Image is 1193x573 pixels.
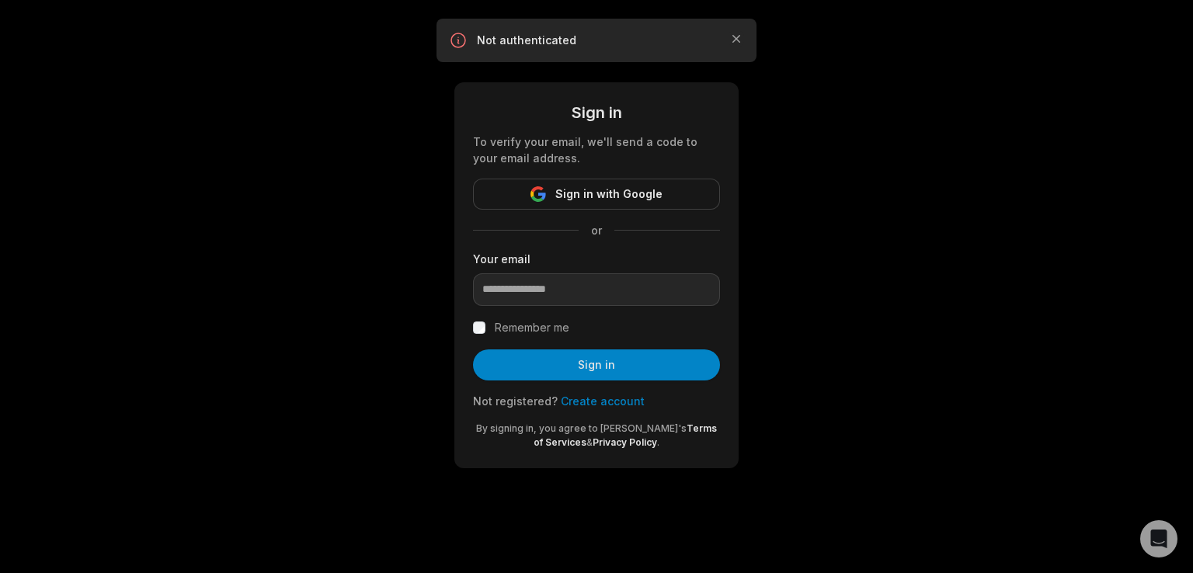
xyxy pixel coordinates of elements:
[1140,520,1177,557] div: Open Intercom Messenger
[657,436,659,448] span: .
[473,394,558,408] span: Not registered?
[473,101,720,124] div: Sign in
[579,222,614,238] span: or
[473,134,720,166] div: To verify your email, we'll send a code to your email address.
[473,349,720,380] button: Sign in
[534,422,717,448] a: Terms of Services
[593,436,657,448] a: Privacy Policy
[586,436,593,448] span: &
[473,179,720,210] button: Sign in with Google
[477,33,716,48] p: Not authenticated
[555,185,663,203] span: Sign in with Google
[561,394,645,408] a: Create account
[476,422,687,434] span: By signing in, you agree to [PERSON_NAME]'s
[495,318,569,337] label: Remember me
[473,251,720,267] label: Your email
